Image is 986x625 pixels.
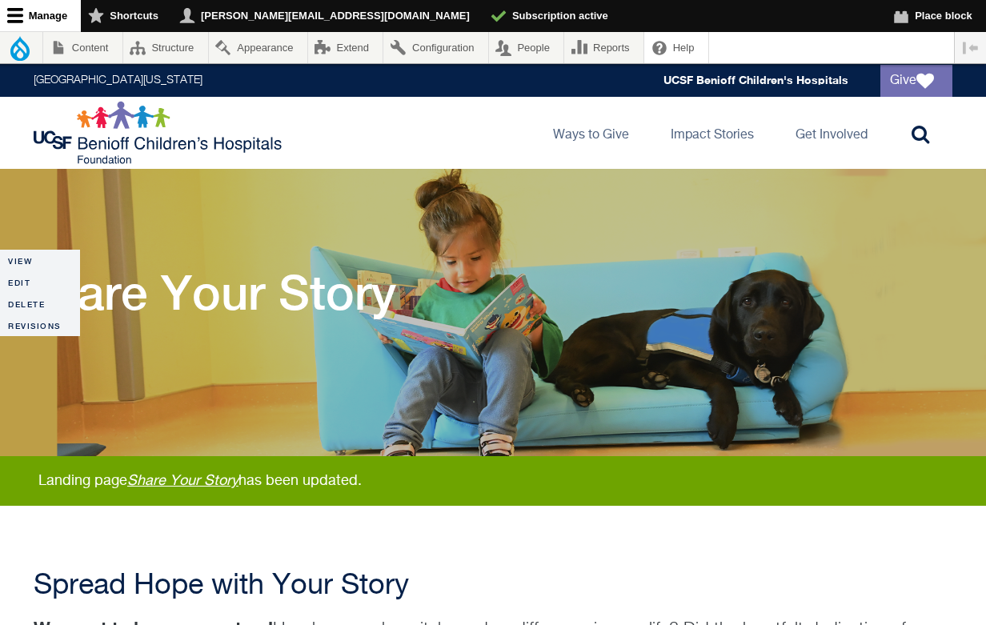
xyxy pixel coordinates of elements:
a: Configuration [383,32,487,63]
h1: Share Your Story [19,264,396,320]
a: Share Your Story [127,474,238,488]
img: Logo for UCSF Benioff Children's Hospitals Foundation [34,101,286,165]
a: Structure [123,32,208,63]
a: Content [43,32,122,63]
button: Vertical orientation [955,32,986,63]
a: People [489,32,564,63]
a: Give [880,65,952,97]
a: Extend [308,32,383,63]
a: Reports [564,32,643,63]
div: Landing page has been updated. [24,472,972,490]
a: Ways to Give [540,97,642,169]
a: Impact Stories [658,97,767,169]
a: Help [644,32,708,63]
a: UCSF Benioff Children's Hospitals [663,74,848,87]
a: Appearance [209,32,307,63]
a: Get Involved [783,97,880,169]
a: [GEOGRAPHIC_DATA][US_STATE] [34,75,202,86]
h2: Spread Hope with Your Story [34,570,952,602]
